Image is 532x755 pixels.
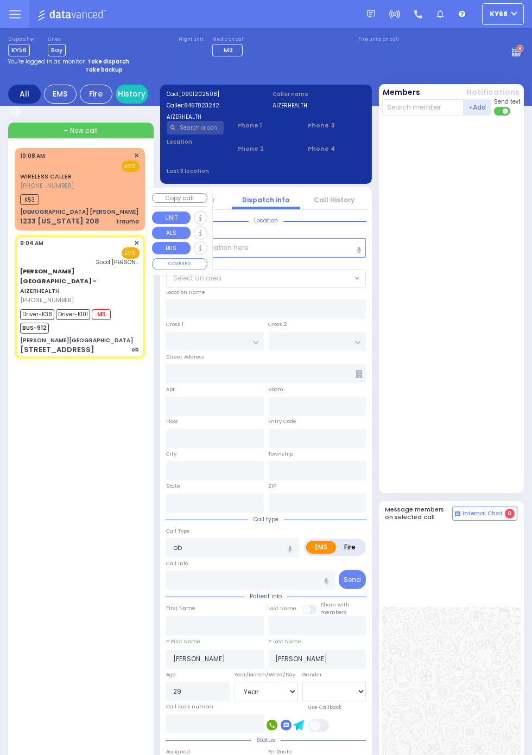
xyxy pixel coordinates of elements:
span: BUS-912 [20,323,49,334]
button: BUS [152,242,191,254]
span: M3 [92,309,111,320]
img: message.svg [367,10,375,18]
label: Gender [302,671,322,679]
span: [PERSON_NAME][GEOGRAPHIC_DATA] - [20,267,97,285]
button: Copy call [152,193,207,203]
img: Logo [37,8,110,21]
strong: Take dispatch [87,57,129,66]
label: AIZERHEALTH [167,113,259,121]
label: Call Type [166,527,190,535]
label: Last Name [269,605,297,612]
button: ALS [152,227,191,239]
label: Call Info [166,560,188,567]
div: ob [132,345,140,354]
label: P First Name [166,638,200,645]
label: Floor [166,418,178,425]
span: 0 [505,509,515,519]
button: Internal Chat 0 [452,507,517,521]
label: Location [167,138,224,146]
label: Dispatcher [8,36,35,43]
input: Search location here [166,238,366,258]
label: Cross 1 [166,321,183,328]
div: 1233 [US_STATE] 208 [20,216,99,227]
div: Fire [80,85,112,104]
small: Share with [321,601,350,608]
span: Phone 3 [308,121,365,130]
a: History [116,85,148,104]
span: Driver-K101 [56,309,90,320]
label: Entry Code [269,418,297,425]
span: [PHONE_NUMBER] [20,181,74,190]
span: Send text [494,98,521,106]
label: Fire units on call [358,36,399,43]
label: Age [166,671,176,679]
strong: Take backup [85,66,123,74]
span: Status [251,736,281,744]
label: City [166,450,176,458]
label: P Last Name [269,638,302,645]
div: EMS [44,85,77,104]
label: Location Name [166,289,205,296]
a: WIRELESS CALLER [20,172,72,181]
span: Patient info [244,592,287,600]
span: EMS [122,247,140,259]
div: Year/Month/Week/Day [235,671,298,679]
a: Call History [314,195,355,204]
button: Send [339,570,366,589]
button: COVERED [152,258,207,270]
span: [0901202508] [180,90,220,98]
button: ky68 [482,3,524,25]
label: Medic on call [212,36,246,43]
span: ✕ [135,239,140,248]
span: Phone 2 [237,144,294,153]
label: Last 3 location [167,167,267,175]
label: Night unit [179,36,203,43]
h5: Message members on selected call [385,506,453,520]
span: + New call [64,126,98,136]
div: [STREET_ADDRESS] [20,344,94,355]
label: Room [269,386,284,393]
label: Cad: [167,90,259,98]
label: Lines [48,36,66,43]
label: Cross 2 [269,321,288,328]
label: ZIP [269,482,277,490]
button: +Add [464,99,491,116]
span: EMS [122,161,140,172]
button: UNIT [152,212,191,224]
label: Call back number [166,703,214,711]
label: AIZERHEALTH [273,101,365,110]
label: Caller: [167,101,259,110]
span: Other building occupants [356,370,363,378]
input: Search a contact [167,121,224,135]
span: Driver-K38 [20,309,54,320]
a: AIZERHEALTH [20,267,97,295]
span: M3 [224,46,233,54]
span: Select an area [173,273,221,283]
span: You're logged in as monitor. [8,57,86,66]
label: Fire [335,541,364,554]
span: KY56 [8,44,30,56]
div: [DEMOGRAPHIC_DATA] [PERSON_NAME] [20,208,138,216]
span: ✕ [135,151,140,161]
span: K53 [20,194,39,205]
label: EMS [306,541,336,554]
span: 8457823242 [185,101,220,110]
label: Turn off text [494,106,511,117]
button: Notifications [466,87,520,98]
span: Phone 4 [308,144,365,153]
label: Use Callback [308,703,342,711]
span: Bay [48,44,66,56]
span: Good Sam [96,258,140,266]
label: Apt [166,386,175,393]
img: comment-alt.png [455,511,460,517]
span: Location [249,216,283,225]
a: Dispatch info [243,195,290,204]
span: 10:08 AM [20,152,45,160]
input: Search member [382,99,464,116]
span: 9:04 AM [20,239,43,247]
button: Members [383,87,421,98]
label: Street Address [166,353,205,361]
div: [PERSON_NAME][GEOGRAPHIC_DATA] [20,336,133,344]
div: Trauma [116,217,140,226]
label: State [166,482,180,490]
